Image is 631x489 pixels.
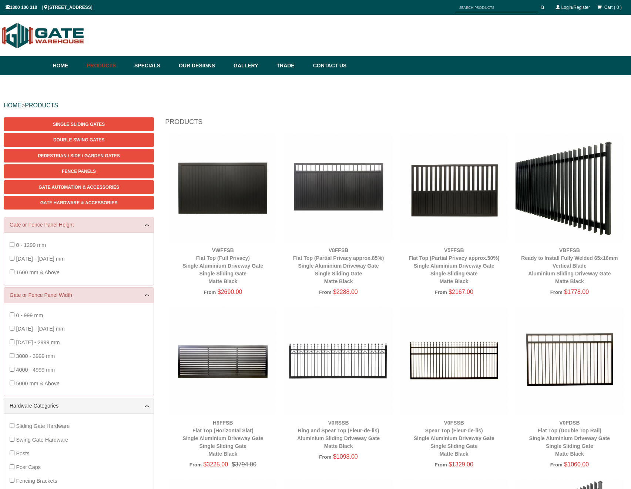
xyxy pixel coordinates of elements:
[175,56,230,75] a: Our Designs
[516,134,624,242] img: VBFFSB - Ready to Install Fully Welded 65x16mm Vertical Blade - Aluminium Sliding Driveway Gate -...
[83,56,131,75] a: Products
[449,461,473,468] span: $1329.00
[16,423,70,429] span: Sliding Gate Hardware
[4,149,154,163] a: Pedestrian / Side / Garden Gates
[16,256,64,262] span: [DATE] - [DATE] mm
[53,122,105,127] span: Single Sliding Gates
[203,461,228,468] span: $3225.00
[16,312,43,318] span: 0 - 999 mm
[38,153,120,158] span: Pedestrian / Side / Garden Gates
[16,326,64,332] span: [DATE] - [DATE] mm
[456,3,538,12] input: SEARCH PRODUCTS
[16,353,55,359] span: 3000 - 3999 mm
[40,200,118,205] span: Gate Hardware & Accessories
[16,464,40,470] span: Post Caps
[16,437,68,443] span: Swing Gate Hardware
[4,94,627,117] div: >
[16,339,60,345] span: [DATE] - 2999 mm
[4,164,154,178] a: Fence Panels
[131,56,175,75] a: Specials
[228,461,256,468] span: $3794.00
[333,289,358,295] span: $2288.00
[297,420,380,449] a: V0RSSBRing and Spear Top (Fleur-de-lis)Aluminium Sliding Driveway GateMatte Black
[10,221,148,229] a: Gate or Fence Panel Height
[6,5,93,10] span: 1300 100 310 | [STREET_ADDRESS]
[16,242,46,248] span: 0 - 1299 mm
[53,56,83,75] a: Home
[529,420,610,457] a: V0FDSBFlat Top (Double Top Rail)Single Aluminium Driveway GateSingle Sliding GateMatte Black
[516,307,624,415] img: V0FDSB - Flat Top (Double Top Rail) - Single Aluminium Driveway Gate - Single Sliding Gate - Matt...
[25,102,58,108] a: PRODUCTS
[319,289,331,295] span: From
[169,134,277,242] img: VWFFSB - Flat Top (Full Privacy) - Single Aluminium Driveway Gate - Single Sliding Gate - Matte B...
[435,462,447,468] span: From
[564,289,589,295] span: $1778.00
[400,134,508,242] img: V5FFSB - Flat Top (Partial Privacy approx.50%) - Single Aluminium Driveway Gate - Single Sliding ...
[449,289,473,295] span: $2167.00
[16,478,57,484] span: Fencing Brackets
[521,247,618,284] a: VBFFSBReady to Install Fully Welded 65x16mm Vertical BladeAluminium Sliding Driveway GateMatte Black
[16,269,60,275] span: 1600 mm & Above
[333,453,358,460] span: $1098.00
[4,133,154,147] a: Double Swing Gates
[165,117,627,130] h1: Products
[319,454,331,460] span: From
[16,451,29,456] span: Posts
[400,307,508,415] img: V0FSSB - Spear Top (Fleur-de-lis) - Single Aluminium Driveway Gate - Single Sliding Gate - Matte ...
[414,420,494,457] a: V0FSSBSpear Top (Fleur-de-lis)Single Aluminium Driveway GateSingle Sliding GateMatte Black
[561,5,590,10] a: Login/Register
[293,247,384,284] a: V8FFSBFlat Top (Partial Privacy approx.85%)Single Aluminium Driveway GateSingle Sliding GateMatte...
[4,196,154,210] a: Gate Hardware & Accessories
[53,137,104,143] span: Double Swing Gates
[62,169,96,174] span: Fence Panels
[4,102,21,108] a: HOME
[16,367,55,373] span: 4000 - 4999 mm
[16,381,60,386] span: 5000 mm & Above
[284,307,392,415] img: V0RSSB - Ring and Spear Top (Fleur-de-lis) - Aluminium Sliding Driveway Gate - Matte Black - Gate...
[284,134,392,242] img: V8FFSB - Flat Top (Partial Privacy approx.85%) - Single Aluminium Driveway Gate - Single Sliding ...
[169,307,277,415] img: H9FFSB - Flat Top (Horizontal Slat) - Single Aluminium Driveway Gate - Single Sliding Gate - Matt...
[230,56,273,75] a: Gallery
[204,289,216,295] span: From
[4,117,154,131] a: Single Sliding Gates
[564,461,589,468] span: $1060.00
[182,247,263,284] a: VWFFSBFlat Top (Full Privacy)Single Aluminium Driveway GateSingle Sliding GateMatte Black
[273,56,309,75] a: Trade
[435,289,447,295] span: From
[10,291,148,299] a: Gate or Fence Panel Width
[182,420,263,457] a: H9FFSBFlat Top (Horizontal Slat)Single Aluminium Driveway GateSingle Sliding GateMatte Black
[10,402,148,410] a: Hardware Categories
[409,247,500,284] a: V5FFSBFlat Top (Partial Privacy approx.50%)Single Aluminium Driveway GateSingle Sliding GateMatte...
[550,289,563,295] span: From
[604,5,622,10] span: Cart ( 0 )
[218,289,242,295] span: $2690.00
[550,462,563,468] span: From
[189,462,202,468] span: From
[309,56,347,75] a: Contact Us
[38,185,119,190] span: Gate Automation & Accessories
[4,180,154,194] a: Gate Automation & Accessories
